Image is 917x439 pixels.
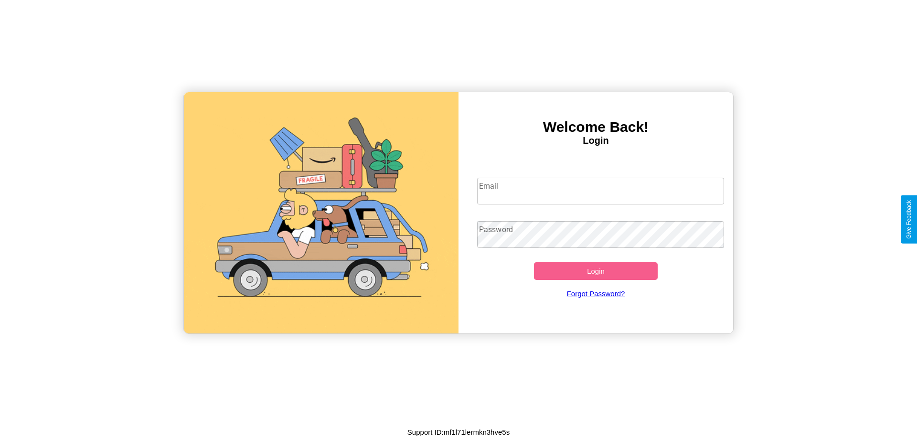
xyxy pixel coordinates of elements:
[472,280,720,307] a: Forgot Password?
[534,262,658,280] button: Login
[458,119,733,135] h3: Welcome Back!
[906,200,912,239] div: Give Feedback
[458,135,733,146] h4: Login
[184,92,458,333] img: gif
[407,426,510,439] p: Support ID: mf1l71lermkn3hve5s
